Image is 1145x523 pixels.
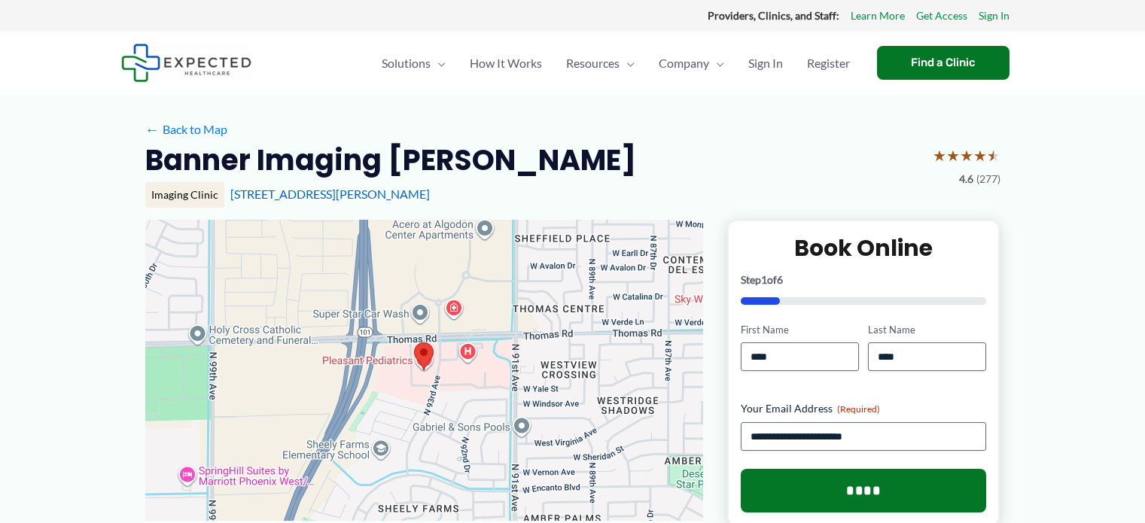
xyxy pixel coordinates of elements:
a: ←Back to Map [145,118,227,141]
span: (Required) [837,403,880,415]
span: How It Works [470,37,542,90]
span: Register [807,37,850,90]
span: 6 [777,273,783,286]
label: First Name [741,323,859,337]
a: Get Access [916,6,967,26]
h2: Banner Imaging [PERSON_NAME] [145,141,636,178]
a: Sign In [736,37,795,90]
span: (277) [976,169,1000,189]
a: CompanyMenu Toggle [647,37,736,90]
span: Menu Toggle [709,37,724,90]
span: ★ [933,141,946,169]
a: ResourcesMenu Toggle [554,37,647,90]
span: Solutions [382,37,431,90]
label: Your Email Address [741,401,987,416]
a: Learn More [851,6,905,26]
span: 4.6 [959,169,973,189]
label: Last Name [868,323,986,337]
a: How It Works [458,37,554,90]
span: ★ [987,141,1000,169]
span: ★ [946,141,960,169]
p: Step of [741,275,987,285]
span: ★ [960,141,973,169]
span: Resources [566,37,620,90]
strong: Providers, Clinics, and Staff: [708,9,839,22]
nav: Primary Site Navigation [370,37,862,90]
h2: Book Online [741,233,987,263]
a: [STREET_ADDRESS][PERSON_NAME] [230,187,430,201]
span: Menu Toggle [431,37,446,90]
span: ★ [973,141,987,169]
img: Expected Healthcare Logo - side, dark font, small [121,44,251,82]
span: 1 [761,273,767,286]
span: Sign In [748,37,783,90]
div: Imaging Clinic [145,182,224,208]
a: Sign In [979,6,1009,26]
span: Company [659,37,709,90]
a: Register [795,37,862,90]
span: ← [145,122,160,136]
a: SolutionsMenu Toggle [370,37,458,90]
a: Find a Clinic [877,46,1009,80]
span: Menu Toggle [620,37,635,90]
